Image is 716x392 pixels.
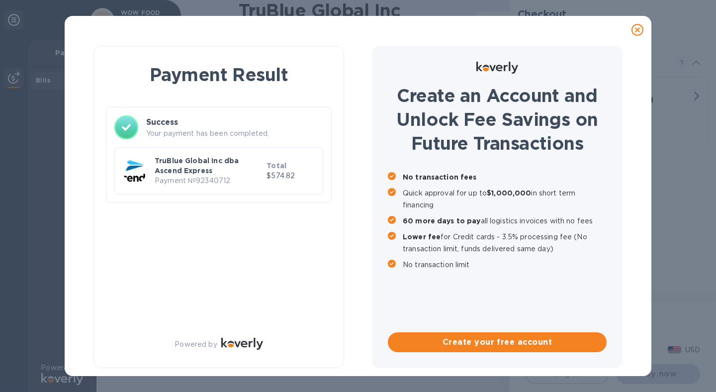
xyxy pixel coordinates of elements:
[267,162,286,170] b: Total
[146,128,323,139] p: Your payment has been completed.
[403,233,441,241] b: Lower fee
[403,259,607,271] p: No transaction limit
[403,173,477,181] b: No transaction fees
[155,176,263,186] p: Payment № 92340712
[476,62,518,74] img: Logo
[403,187,607,211] p: Quick approval for up to in short term financing
[403,217,481,225] b: 60 more days to pay
[175,339,217,350] p: Powered by
[388,332,607,352] button: Create your free account
[487,189,531,197] b: $1,000,000
[146,116,323,128] h3: Success
[388,84,607,155] h1: Create an Account and Unlock Fee Savings on Future Transactions
[221,338,263,350] img: Logo
[403,215,607,227] p: all logistics invoices with no fees
[403,231,607,255] p: for Credit cards - 3.5% processing fee (No transaction limit, funds delivered same day)
[110,62,328,87] h1: Payment Result
[155,156,263,176] p: TruBlue Global Inc dba Ascend Express
[396,336,599,348] span: Create your free account
[267,171,315,181] p: $574.82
